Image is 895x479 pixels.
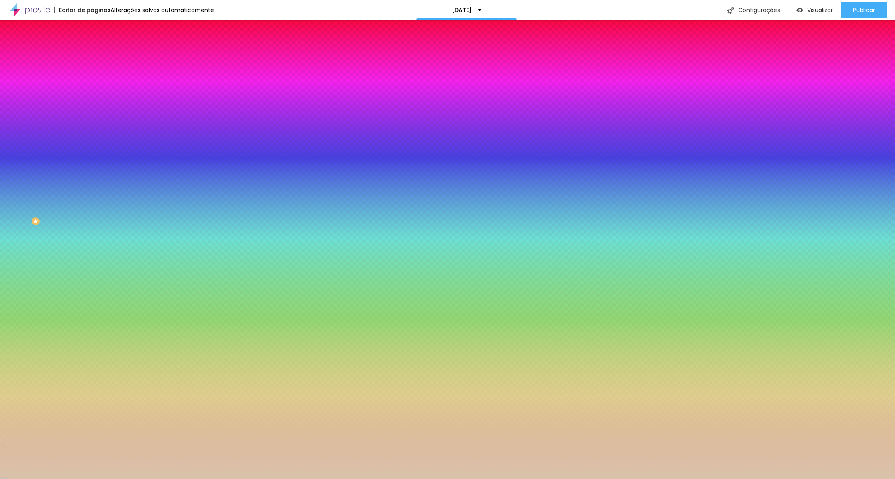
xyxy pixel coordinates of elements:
[853,7,875,13] span: Publicar
[452,7,472,13] p: [DATE]
[796,7,803,14] img: view-1.svg
[54,7,111,13] div: Editor de páginas
[807,7,833,13] span: Visualizar
[841,2,887,18] button: Publicar
[788,2,841,18] button: Visualizar
[111,7,214,13] div: Alterações salvas automaticamente
[727,7,734,14] img: Icone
